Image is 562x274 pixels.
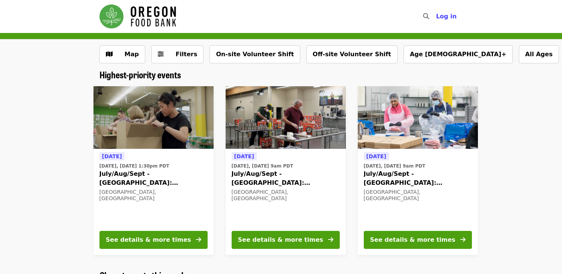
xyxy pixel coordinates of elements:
i: sliders-h icon [158,51,164,58]
button: On-site Volunteer Shift [209,45,300,63]
a: Highest-priority events [99,69,181,80]
button: Off-site Volunteer Shift [306,45,398,63]
i: arrow-right icon [196,236,201,243]
button: All Ages [519,45,559,63]
time: [DATE], [DATE] 9am PDT [232,163,293,169]
i: search icon [423,13,429,20]
img: July/Aug/Sept - Beaverton: Repack/Sort (age 10+) organized by Oregon Food Bank [358,86,478,149]
span: Log in [436,13,457,20]
div: [GEOGRAPHIC_DATA], [GEOGRAPHIC_DATA] [232,189,340,202]
span: [DATE] [102,153,122,159]
a: See details for "July/Aug/Sept - Portland: Repack/Sort (age 16+)" [226,86,346,255]
button: Show map view [99,45,145,63]
a: See details for "July/Aug/Sept - Portland: Repack/Sort (age 8+)" [93,86,214,255]
button: See details & more times [232,231,340,249]
div: [GEOGRAPHIC_DATA], [GEOGRAPHIC_DATA] [99,189,208,202]
i: arrow-right icon [460,236,466,243]
span: Filters [176,51,197,58]
span: Map [125,51,139,58]
span: Highest-priority events [99,68,181,81]
span: [DATE] [366,153,386,159]
i: map icon [106,51,113,58]
a: See details for "July/Aug/Sept - Beaverton: Repack/Sort (age 10+)" [358,86,478,255]
button: See details & more times [364,231,472,249]
div: See details & more times [106,235,191,244]
button: See details & more times [99,231,208,249]
span: July/Aug/Sept - [GEOGRAPHIC_DATA]: Repack/Sort (age [DEMOGRAPHIC_DATA]+) [99,169,208,187]
span: July/Aug/Sept - [GEOGRAPHIC_DATA]: Repack/Sort (age [DEMOGRAPHIC_DATA]+) [232,169,340,187]
img: July/Aug/Sept - Portland: Repack/Sort (age 16+) organized by Oregon Food Bank [226,86,346,149]
div: See details & more times [238,235,323,244]
div: See details & more times [370,235,455,244]
button: Filters (0 selected) [151,45,204,63]
input: Search [434,7,440,25]
button: Age [DEMOGRAPHIC_DATA]+ [404,45,513,63]
button: Log in [430,9,463,24]
div: [GEOGRAPHIC_DATA], [GEOGRAPHIC_DATA] [364,189,472,202]
div: Highest-priority events [93,69,469,80]
i: arrow-right icon [328,236,333,243]
span: July/Aug/Sept - [GEOGRAPHIC_DATA]: Repack/Sort (age [DEMOGRAPHIC_DATA]+) [364,169,472,187]
time: [DATE], [DATE] 1:30pm PDT [99,163,169,169]
span: [DATE] [234,153,254,159]
time: [DATE], [DATE] 9am PDT [364,163,425,169]
img: Oregon Food Bank - Home [99,4,176,28]
img: July/Aug/Sept - Portland: Repack/Sort (age 8+) organized by Oregon Food Bank [93,86,214,149]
